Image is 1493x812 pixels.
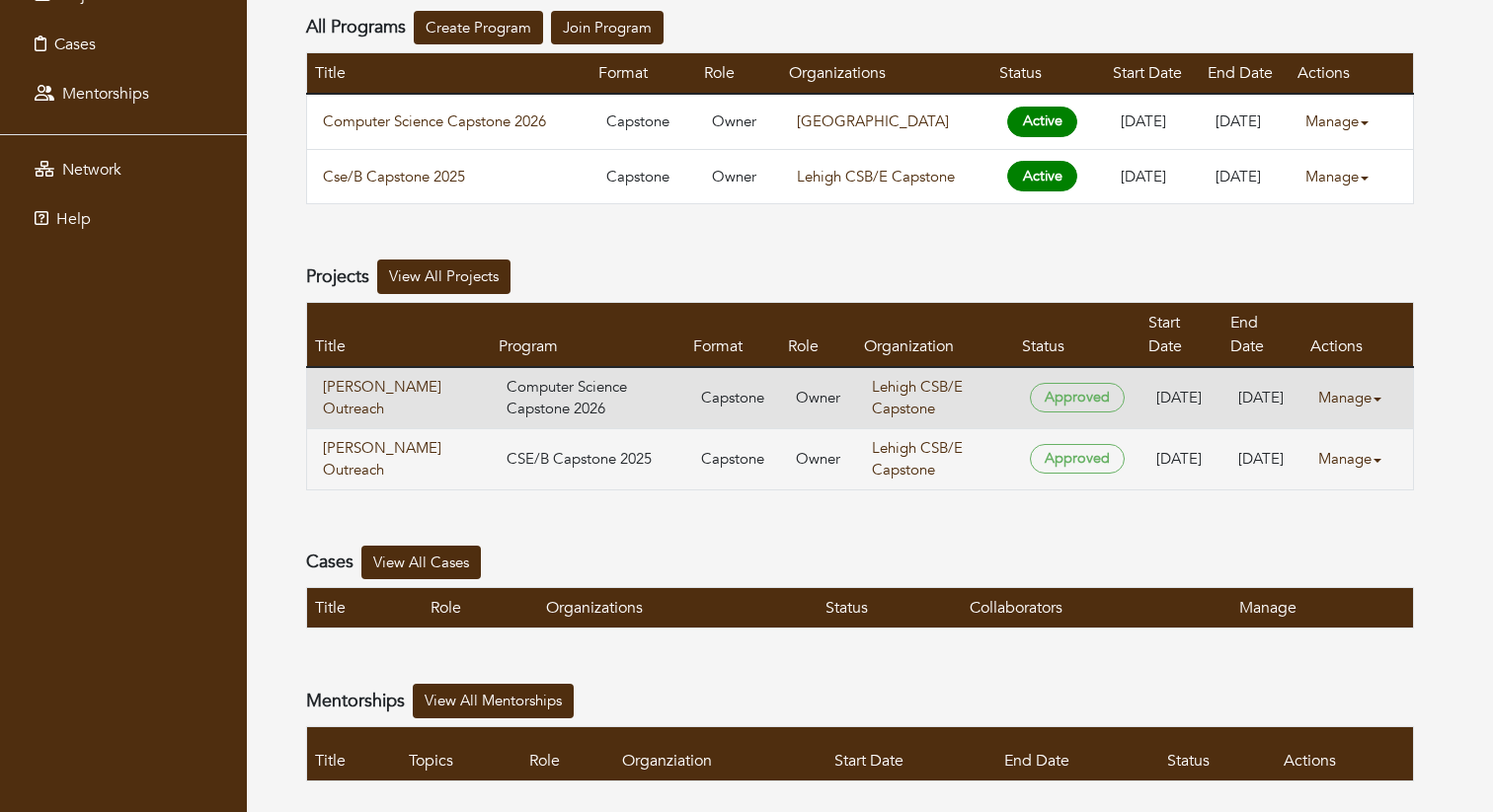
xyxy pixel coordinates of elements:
h4: All Programs [306,17,406,38]
th: Format [590,53,696,95]
a: View All Mentorships [413,684,574,718]
td: Capstone [685,367,780,429]
a: Mentorships [5,74,242,113]
td: [DATE] [1222,428,1301,489]
a: Manage [1305,103,1384,141]
th: Status [1014,302,1141,367]
td: Owner [696,94,781,149]
a: Lehigh CSB/E Capstone [872,377,963,419]
h4: Mentorships [306,691,405,712]
td: Owner [780,428,856,489]
td: Capstone [590,94,696,149]
th: Start Date [1105,53,1200,95]
a: Create Program [414,11,543,45]
a: Manage [1318,379,1397,417]
th: Title [307,302,492,367]
a: View All Projects [377,259,511,294]
span: Network [62,159,121,181]
th: Title [307,588,424,628]
td: [DATE] [1222,367,1301,429]
span: Help [56,208,91,230]
td: Capstone [590,149,696,204]
th: Start Date [826,726,996,780]
td: Capstone [685,428,780,489]
a: Cases [5,25,242,64]
a: Computer Science Capstone 2026 [323,111,575,133]
a: Lehigh CSB/E Capstone [872,438,963,480]
th: Status [1159,726,1276,780]
a: Join Program [551,11,664,45]
th: Organizations [538,588,818,628]
th: Actions [1290,53,1414,95]
th: Status [818,588,962,628]
th: Program [491,302,685,367]
td: Computer Science Capstone 2026 [491,367,685,429]
a: Network [5,150,242,189]
th: Title [307,53,591,95]
th: Start Date [1140,302,1222,367]
span: Mentorships [62,83,149,105]
th: Status [991,53,1104,95]
th: Actions [1302,302,1414,367]
th: Role [521,726,614,780]
span: Active [1007,107,1077,137]
a: [PERSON_NAME] Outreach [323,437,475,481]
td: [DATE] [1105,149,1200,204]
a: Lehigh CSB/E Capstone [797,167,955,186]
th: Organziation [614,726,826,780]
th: Manage [1231,588,1414,628]
th: Format [685,302,780,367]
th: Role [423,588,538,628]
td: CSE/B Capstone 2025 [491,428,685,489]
a: Help [5,199,242,239]
td: Owner [696,149,781,204]
td: [DATE] [1140,428,1222,489]
span: Active [1007,161,1077,191]
a: [PERSON_NAME] Outreach [323,376,475,420]
th: Topics [401,726,521,780]
a: [GEOGRAPHIC_DATA] [797,111,949,131]
a: Cse/B Capstone 2025 [323,166,575,188]
a: Manage [1305,158,1384,196]
a: View All Cases [361,546,481,580]
th: Actions [1276,726,1413,780]
td: [DATE] [1140,367,1222,429]
td: [DATE] [1200,149,1290,204]
th: End Date [1222,302,1301,367]
th: Organizations [781,53,992,95]
th: End Date [996,726,1158,780]
th: Organization [856,302,1013,367]
td: [DATE] [1200,94,1290,149]
th: Role [780,302,856,367]
td: [DATE] [1105,94,1200,149]
h4: Cases [306,552,354,573]
th: Role [696,53,781,95]
h4: Projects [306,266,369,288]
td: Owner [780,367,856,429]
span: Approved [1030,383,1126,413]
th: Collaborators [962,588,1231,628]
span: Cases [54,34,96,55]
a: Manage [1318,440,1397,479]
th: End Date [1200,53,1290,95]
th: Title [307,726,401,780]
span: Approved [1030,444,1126,475]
